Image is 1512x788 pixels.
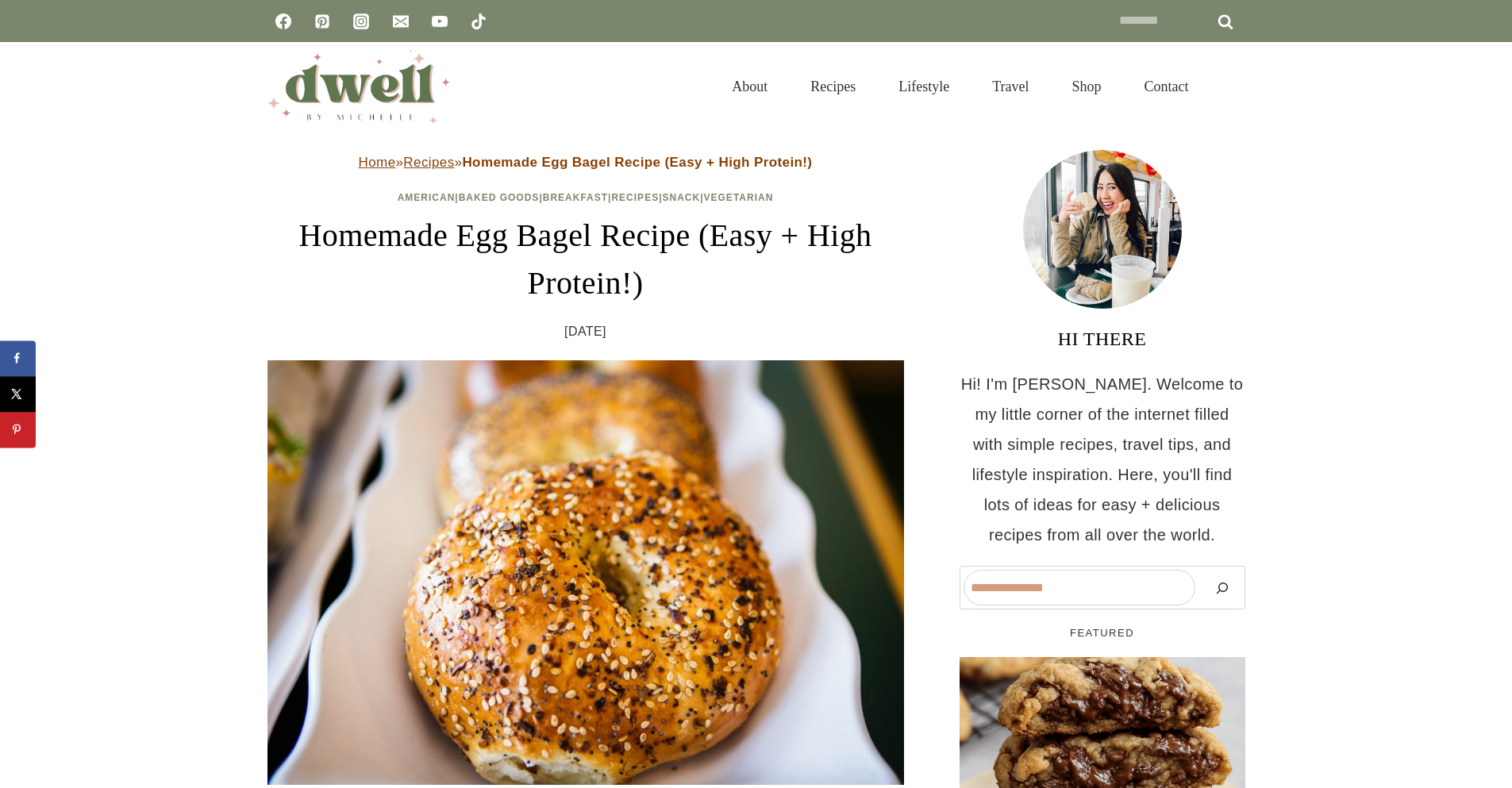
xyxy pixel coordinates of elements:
strong: Homemade Egg Bagel Recipe (Easy + High Protein!) [462,155,812,170]
time: [DATE] [564,320,606,344]
img: Homemade Egg Bagels with Everything Seasoning and Poppy Seeds on a white plate [267,360,904,785]
a: About [710,59,789,114]
a: Travel [971,59,1050,114]
a: YouTube [424,6,456,37]
a: Instagram [345,6,377,37]
a: Home [359,155,396,170]
p: Hi! I'm [PERSON_NAME]. Welcome to my little corner of the internet filled with simple recipes, tr... [960,369,1245,550]
h1: Homemade Egg Bagel Recipe (Easy + High Protein!) [267,212,904,307]
a: Email [385,6,417,37]
a: Recipes [789,59,877,114]
h5: FEATURED [960,625,1245,641]
a: Recipes [403,155,454,170]
a: Shop [1050,59,1122,114]
a: Recipes [611,192,659,203]
a: Baked Goods [459,192,540,203]
button: Search [1203,570,1241,605]
a: TikTok [463,6,494,37]
span: » » [359,155,813,170]
a: Lifestyle [877,59,971,114]
a: Contact [1123,59,1210,114]
nav: Primary Navigation [710,59,1210,114]
span: | | | | | [398,192,774,203]
a: Snack [663,192,701,203]
a: Breakfast [543,192,608,203]
a: American [398,192,456,203]
a: Pinterest [306,6,338,37]
h3: HI THERE [960,325,1245,353]
button: View Search Form [1218,73,1245,100]
a: Facebook [267,6,299,37]
a: Vegetarian [704,192,774,203]
img: DWELL by michelle [267,50,450,123]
